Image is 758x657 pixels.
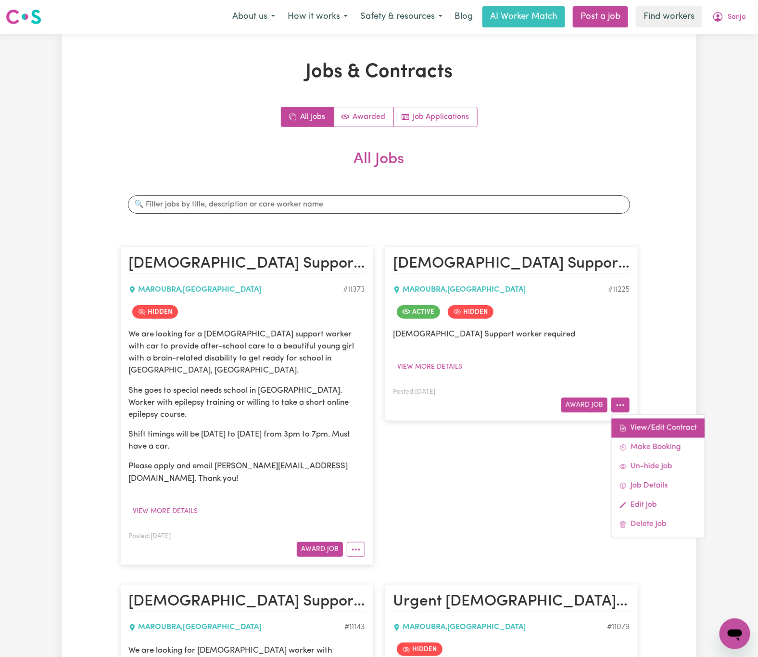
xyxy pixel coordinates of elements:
[128,284,343,296] div: MAROUBRA , [GEOGRAPHIC_DATA]
[706,7,752,27] button: My Account
[120,61,638,84] h1: Jobs & Contracts
[393,593,630,612] h2: Urgent Female worker needed Saturday 12/8/2023
[128,533,171,540] span: Posted: [DATE]
[128,621,344,633] div: MAROUBRA , [GEOGRAPHIC_DATA]
[128,195,630,214] input: 🔍 Filter jobs by title, description or care worker name
[612,438,705,457] a: Make Booking
[612,495,705,515] a: Edit Job
[612,418,705,438] a: View/Edit Contract
[482,6,565,27] a: AI Worker Match
[6,8,41,26] img: Careseekers logo
[128,593,365,612] h2: Female Support Worker Needed For Overnight Shifts From 12/09 to 22/09 - MAROUBRA, New South Wales
[394,107,477,127] a: Job applications
[297,542,343,557] button: Award Job
[397,643,442,656] span: Job is hidden
[607,621,630,633] div: Job ID #11079
[343,284,365,296] div: Job ID #11373
[128,385,365,421] p: She goes to special needs school in [GEOGRAPHIC_DATA]. Worker with epilepsy training or willing t...
[612,457,705,476] a: Un-hide Job
[393,360,467,374] button: View more details
[397,305,440,319] span: Job is active
[120,150,638,184] h2: All Jobs
[612,515,705,534] a: Delete Job
[448,305,493,319] span: Job is hidden
[393,389,435,395] span: Posted: [DATE]
[393,328,630,340] p: [DEMOGRAPHIC_DATA] Support worker required
[393,621,607,633] div: MAROUBRA , [GEOGRAPHIC_DATA]
[128,504,202,519] button: View more details
[611,398,630,412] button: More options
[6,6,41,28] a: Careseekers logo
[226,7,281,27] button: About us
[347,542,365,557] button: More options
[561,398,607,412] button: Award Job
[393,284,608,296] div: MAROUBRA , [GEOGRAPHIC_DATA]
[612,476,705,495] a: Job Details
[611,414,706,538] div: More options
[449,6,479,27] a: Blog
[128,255,365,274] h2: Female Support Worker Needed For Community Access - MAROUBRA, New South Wales
[608,284,630,296] div: Job ID #11225
[344,621,365,633] div: Job ID #11143
[281,107,334,127] a: All jobs
[132,305,178,319] span: Job is hidden
[728,12,746,23] span: Sanja
[573,6,628,27] a: Post a job
[720,618,750,649] iframe: Button to launch messaging window
[334,107,394,127] a: Active jobs
[281,7,354,27] button: How it works
[354,7,449,27] button: Safety & resources
[128,328,365,377] p: We are looking for a [DEMOGRAPHIC_DATA] support worker with car to provide after-school care to a...
[128,428,365,452] p: Shift timings will be [DATE] to [DATE] from 3pm to 7pm. Must have a car.
[636,6,702,27] a: Find workers
[393,255,630,274] h2: Female Support worker required
[128,460,365,484] p: Please apply and email [PERSON_NAME][EMAIL_ADDRESS][DOMAIN_NAME]. Thank you!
